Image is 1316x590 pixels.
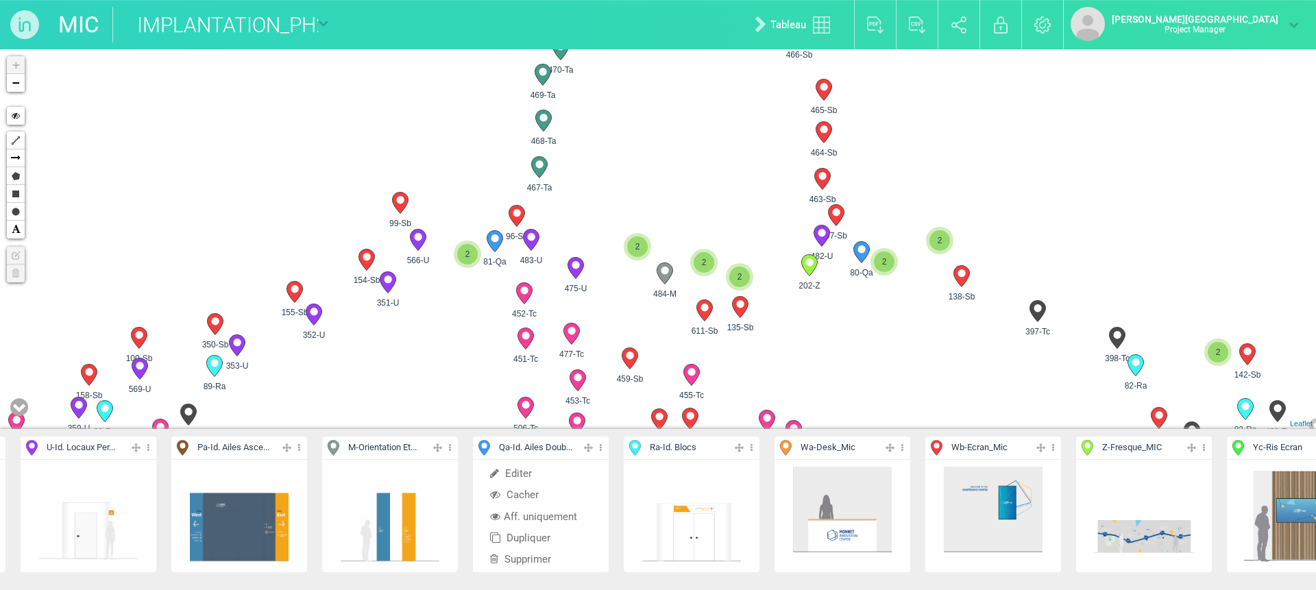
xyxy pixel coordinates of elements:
[370,297,406,309] span: 351-U
[1118,380,1154,392] span: 82-Ra
[7,149,25,167] a: Arrow
[507,308,542,320] span: 452-Tc
[71,389,107,402] span: 158-Sb
[7,185,25,203] a: Rectangle
[687,325,722,337] span: 611-Sb
[694,252,714,273] span: 2
[473,528,609,549] li: Dupliquer
[813,16,830,34] img: tableau.svg
[526,135,561,147] span: 468-Ta
[473,549,609,570] li: Supprimer
[674,389,709,402] span: 455-Tc
[744,3,847,47] a: Tableau
[1290,419,1313,428] a: Leaflet
[929,230,950,251] span: 2
[219,360,255,372] span: 353-U
[942,465,1044,567] img: 105944386173.png
[1230,369,1265,381] span: 142-Sb
[560,395,596,407] span: 453-Tc
[47,441,115,454] span: U - Id. Locaux Per...
[7,203,25,221] a: Circle
[7,74,25,92] a: Zoom out
[792,280,827,292] span: 202-Z
[612,373,648,385] span: 459-Sb
[1112,14,1278,25] strong: [PERSON_NAME][GEOGRAPHIC_DATA]
[722,321,758,334] span: 135-Sb
[1071,7,1299,41] a: [PERSON_NAME][GEOGRAPHIC_DATA]Project Manager
[121,352,157,365] span: 100-Sb
[473,463,609,484] li: Editer
[805,193,840,206] span: 463-Sb
[951,441,1008,454] span: Wb - Ecran_Mic
[499,441,572,454] span: Qa - Id. Ailes Doub...
[382,217,418,230] span: 99-Sb
[339,465,441,567] img: 104304077520.png
[647,288,683,300] span: 484-M
[197,339,233,351] span: 350-Sb
[1093,465,1195,567] img: 111537250602.png
[457,244,478,265] span: 2
[1260,426,1295,438] span: 408-Tc
[197,380,232,393] span: 89-Ra
[1112,25,1278,34] p: Project Manager
[650,441,696,454] span: Ra - Id. Blocs
[197,441,269,454] span: Pa - Id. Ailes Asce...
[400,254,436,267] span: 566-U
[944,291,979,303] span: 138-Sb
[1253,441,1302,454] span: Yc - Ris Ecran
[874,251,894,272] span: 2
[490,489,539,501] span: Cacher
[558,282,594,295] span: 475-U
[61,422,97,434] span: 359-U
[349,274,385,286] span: 154-Sb
[1071,7,1105,41] img: default_avatar.png
[1102,441,1162,454] span: Z - Fresque_MIC
[7,132,25,149] a: Polyline
[38,465,139,567] img: 114826134325.png
[7,265,25,282] a: No layers to delete
[122,383,158,395] span: 569-U
[513,254,549,267] span: 483-U
[7,221,25,238] a: Text
[909,16,926,34] img: export_csv.svg
[188,465,290,567] img: 105131123155.png
[994,16,1008,34] img: locked.svg
[58,7,99,42] a: MIC
[729,267,750,287] span: 2
[554,348,589,360] span: 477-Tc
[641,465,742,567] img: 104825927425.png
[508,422,544,434] span: 506-Tc
[804,250,840,262] span: 482-U
[473,506,609,528] li: Aff. uniquement
[7,167,25,185] a: Polygon
[348,441,417,454] span: M - Orientation Et...
[296,329,332,341] span: 352-U
[792,465,893,567] img: 112954186717.png
[627,236,648,257] span: 2
[525,89,561,101] span: 469-Ta
[87,426,123,438] span: 90-Ra
[781,49,817,61] span: 466-Sb
[844,267,879,279] span: 80-Qa
[951,16,967,34] img: share.svg
[277,306,313,319] span: 155-Sb
[7,247,25,265] a: No layers to edit
[1020,325,1056,338] span: 397-Tc
[867,16,884,34] img: export_pdf.svg
[1034,16,1051,34] img: settings.svg
[801,441,855,454] span: Wa - Desk_Mic
[1099,352,1135,365] span: 398-Tc
[1208,342,1228,362] span: 2
[7,56,25,74] a: Zoom in
[806,104,842,116] span: 465-Sb
[1228,423,1263,436] span: 83-Ra
[522,182,557,194] span: 467-Ta
[508,353,544,365] span: 451-Tc
[806,147,842,159] span: 464-Sb
[477,256,513,268] span: 81-Qa
[543,64,578,76] span: 470-Ta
